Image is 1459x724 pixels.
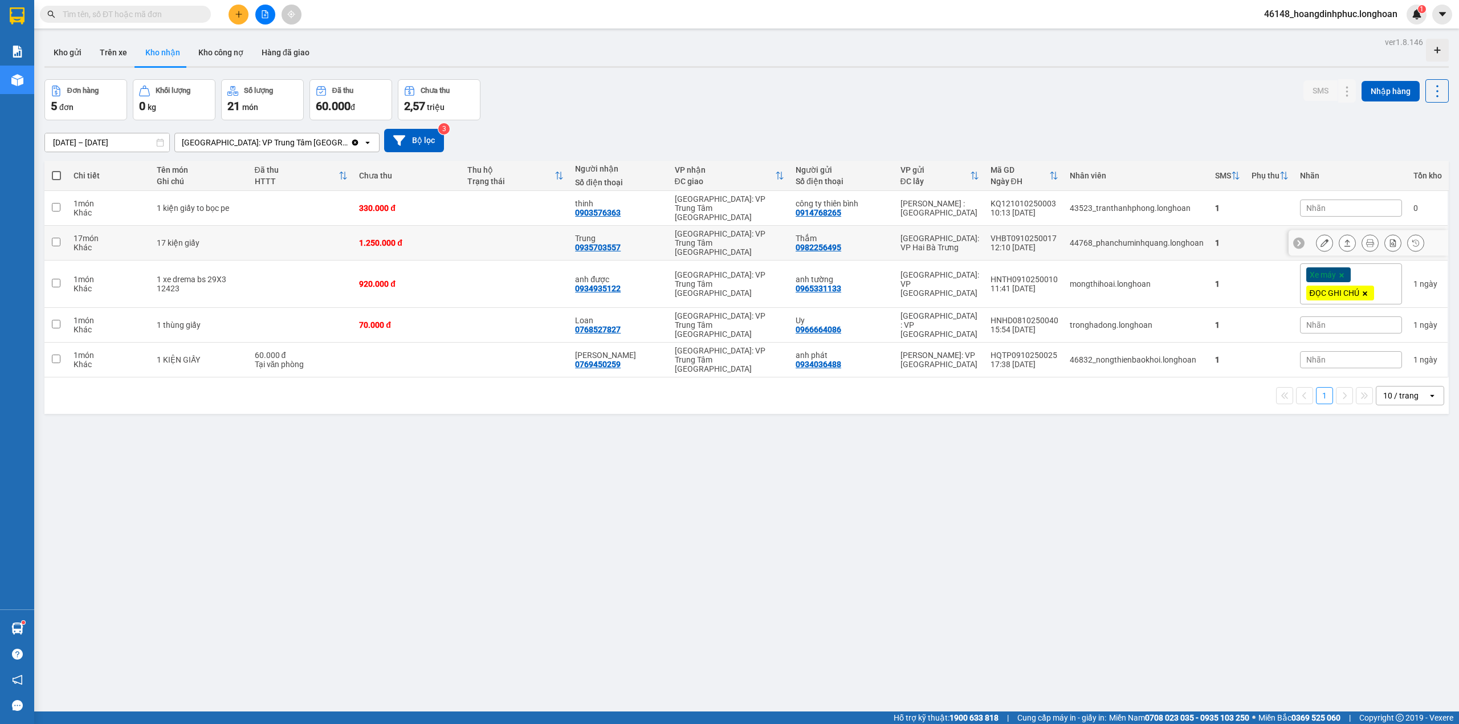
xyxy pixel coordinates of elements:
button: Kho công nợ [189,39,252,66]
div: 17:38 [DATE] [991,360,1058,369]
div: Khác [74,284,145,293]
div: Ghi chú [157,177,243,186]
button: Chưa thu2,57 triệu [398,79,480,120]
span: ngày [1420,279,1437,288]
div: Sửa đơn hàng [1316,234,1333,251]
span: aim [287,10,295,18]
div: 1.250.000 đ [359,238,456,247]
th: Toggle SortBy [985,161,1064,191]
button: Khối lượng0kg [133,79,215,120]
div: HNHD0810250040 [991,316,1058,325]
div: Đã thu [332,87,353,95]
div: 0903576363 [575,208,621,217]
div: HTTT [255,177,339,186]
div: 330.000 đ [359,204,456,213]
th: Toggle SortBy [669,161,790,191]
span: file-add [261,10,269,18]
div: [GEOGRAPHIC_DATA]: VP Trung Tâm [GEOGRAPHIC_DATA] [182,137,348,148]
div: Giao hàng [1339,234,1356,251]
button: SMS [1303,80,1338,101]
div: anh được [575,275,663,284]
div: anh phát [796,351,889,360]
span: Nhãn [1306,320,1326,330]
div: công ty thiên bình [796,199,889,208]
span: caret-down [1437,9,1448,19]
span: copyright [1396,714,1404,722]
span: kg [148,103,156,112]
img: solution-icon [11,46,23,58]
span: ĐỌC GHI CHÚ [1310,288,1359,298]
div: Uy [796,316,889,325]
button: file-add [255,5,275,25]
input: Tìm tên, số ĐT hoặc mã đơn [63,8,197,21]
div: [PERSON_NAME] : [GEOGRAPHIC_DATA] [900,199,979,217]
div: 0965331133 [796,284,841,293]
div: 70.000 đ [359,320,456,330]
div: 1 xe drema bs 29X3 12423 [157,275,243,293]
div: [PERSON_NAME]: VP [GEOGRAPHIC_DATA] [900,351,979,369]
div: 10:13 [DATE] [991,208,1058,217]
span: notification [12,674,23,685]
div: 0769450259 [575,360,621,369]
img: icon-new-feature [1412,9,1422,19]
div: 1 thùng giấy [157,320,243,330]
button: Đơn hàng5đơn [44,79,127,120]
div: ngô ngọc huy [575,351,663,360]
svg: open [1428,391,1437,400]
div: Trạng thái [467,177,555,186]
div: 0934036488 [796,360,841,369]
div: Thắm [796,234,889,243]
div: VP gửi [900,165,970,174]
div: 12:10 [DATE] [991,243,1058,252]
span: 21 [227,99,240,113]
div: 1 [1413,279,1442,288]
span: | [1349,711,1351,724]
div: 1 [1215,355,1240,364]
span: đơn [59,103,74,112]
div: HQTP0910250025 [991,351,1058,360]
div: Số điện thoại [796,177,889,186]
div: VP nhận [675,165,776,174]
button: Hàng đã giao [252,39,319,66]
th: Toggle SortBy [895,161,985,191]
div: 0768527827 [575,325,621,334]
svg: open [363,138,372,147]
span: ngày [1420,320,1437,330]
div: mongthihoai.longhoan [1070,279,1204,288]
div: 0914768265 [796,208,841,217]
span: đ [351,103,355,112]
div: anh tường [796,275,889,284]
div: Tại văn phòng [255,360,348,369]
div: Chưa thu [421,87,450,95]
div: Khác [74,208,145,217]
button: Trên xe [91,39,136,66]
div: 17 kiện giấy [157,238,243,247]
span: Miền Bắc [1258,711,1340,724]
div: Nhân viên [1070,171,1204,180]
div: Đơn hàng [67,87,99,95]
button: Kho nhận [136,39,189,66]
th: Toggle SortBy [1209,161,1246,191]
span: 60.000 [316,99,351,113]
div: VHBT0910250017 [991,234,1058,243]
span: ngày [1420,355,1437,364]
button: 1 [1316,387,1333,404]
span: | [1007,711,1009,724]
div: 10 / trang [1383,390,1419,401]
div: Loan [575,316,663,325]
button: Đã thu60.000đ [309,79,392,120]
span: Nhãn [1306,355,1326,364]
button: Số lượng21món [221,79,304,120]
div: 11:41 [DATE] [991,284,1058,293]
div: Tạo kho hàng mới [1426,39,1449,62]
div: 1 [1215,204,1240,213]
div: [GEOGRAPHIC_DATA]: VP Trung Tâm [GEOGRAPHIC_DATA] [675,346,785,373]
div: Ngày ĐH [991,177,1049,186]
div: Chi tiết [74,171,145,180]
button: aim [282,5,301,25]
div: Nhãn [1300,171,1402,180]
div: thinh [575,199,663,208]
button: Nhập hàng [1362,81,1420,101]
span: Hỗ trợ kỹ thuật: [894,711,999,724]
div: 1 [1215,238,1240,247]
